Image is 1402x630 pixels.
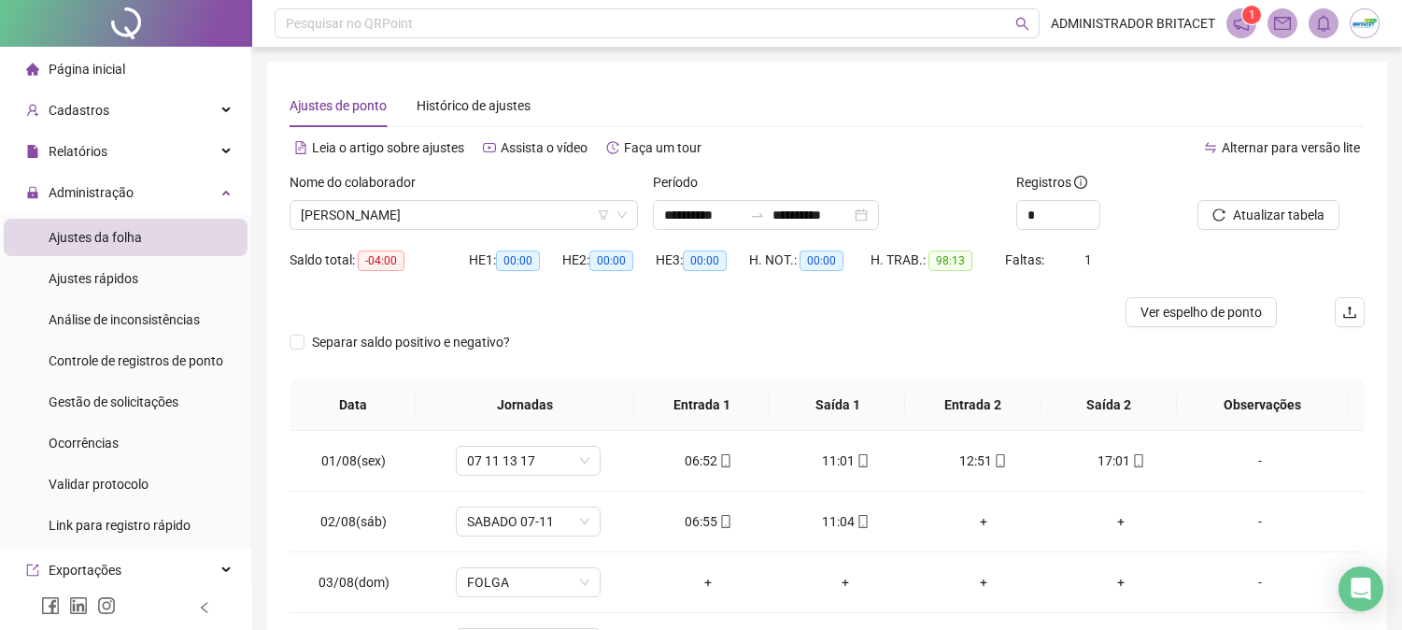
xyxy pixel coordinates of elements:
[1084,252,1092,267] span: 1
[319,575,389,590] span: 03/08(dom)
[496,251,540,271] span: 00:00
[1130,454,1145,467] span: mobile
[469,250,562,271] div: HE 1:
[49,230,142,245] span: Ajustes da folha
[634,379,770,431] th: Entrada 1
[656,250,749,271] div: HE 3:
[855,515,870,528] span: mobile
[1315,15,1332,32] span: bell
[290,98,387,113] span: Ajustes de ponto
[606,141,619,154] span: history
[1015,17,1029,31] span: search
[290,172,428,193] label: Nome do colaborador
[749,250,871,271] div: H. NOT.:
[792,511,899,532] div: 11:04
[41,596,60,615] span: facebook
[312,140,464,155] span: Leia o artigo sobre ajustes
[467,508,589,536] span: SABADO 07-11
[1212,208,1225,222] span: reload
[1242,6,1261,24] sup: 1
[49,62,125,77] span: Página inicial
[792,572,899,593] div: +
[1051,13,1215,34] span: ADMINISTRADOR BRITACET
[416,379,634,431] th: Jornadas
[49,477,149,492] span: Validar protocolo
[49,144,107,159] span: Relatórios
[1342,305,1357,320] span: upload
[483,141,496,154] span: youtube
[800,251,843,271] span: 00:00
[1205,451,1315,471] div: -
[49,185,134,200] span: Administração
[26,145,39,158] span: file
[929,511,1037,532] div: +
[624,140,701,155] span: Faça um tour
[1191,394,1334,415] span: Observações
[1067,511,1174,532] div: +
[1204,141,1217,154] span: swap
[598,209,609,221] span: filter
[26,564,39,577] span: export
[301,201,627,229] span: FRANCISCO ROGERIO ROCHA SOUZA
[1074,176,1087,189] span: info-circle
[1222,140,1360,155] span: Alternar para versão lite
[589,251,633,271] span: 00:00
[49,312,200,327] span: Análise de inconsistências
[1005,252,1047,267] span: Faltas:
[49,353,223,368] span: Controle de registros de ponto
[992,454,1007,467] span: mobile
[198,601,211,614] span: left
[49,394,178,409] span: Gestão de solicitações
[501,140,588,155] span: Assista o vídeo
[26,186,39,199] span: lock
[1197,200,1339,230] button: Atualizar tabela
[653,172,710,193] label: Período
[1351,9,1379,37] img: 73035
[467,447,589,475] span: 07 11 13 17
[1249,8,1255,21] span: 1
[855,454,870,467] span: mobile
[1205,572,1315,593] div: -
[655,511,762,532] div: 06:55
[320,514,387,529] span: 02/08(sáb)
[49,436,119,451] span: Ocorrências
[1067,572,1174,593] div: +
[49,271,138,286] span: Ajustes rápidos
[290,250,469,271] div: Saldo total:
[905,379,1041,431] th: Entrada 2
[616,209,628,221] span: down
[770,379,905,431] th: Saída 1
[304,332,517,352] span: Separar saldo positivo e negativo?
[290,379,416,431] th: Data
[1016,172,1087,193] span: Registros
[49,103,109,118] span: Cadastros
[928,251,972,271] span: 98:13
[1041,379,1176,431] th: Saída 2
[750,208,765,222] span: to
[1176,379,1349,431] th: Observações
[358,251,404,271] span: -04:00
[1233,15,1250,32] span: notification
[683,251,727,271] span: 00:00
[929,451,1037,471] div: 12:51
[750,208,765,222] span: swap-right
[871,250,1005,271] div: H. TRAB.:
[97,596,116,615] span: instagram
[417,98,531,113] span: Histórico de ajustes
[717,454,732,467] span: mobile
[1205,511,1315,532] div: -
[717,515,732,528] span: mobile
[655,572,762,593] div: +
[929,572,1037,593] div: +
[1067,451,1174,471] div: 17:01
[1126,297,1277,327] button: Ver espelho de ponto
[792,451,899,471] div: 11:01
[49,563,121,578] span: Exportações
[1233,205,1324,225] span: Atualizar tabela
[69,596,88,615] span: linkedin
[1274,15,1291,32] span: mail
[26,104,39,117] span: user-add
[294,141,307,154] span: file-text
[562,250,656,271] div: HE 2:
[1338,566,1383,611] div: Open Intercom Messenger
